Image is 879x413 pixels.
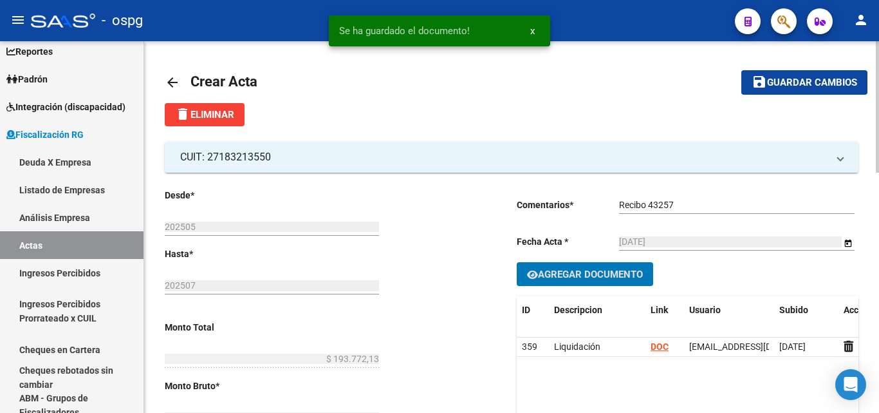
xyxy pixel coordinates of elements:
span: Guardar cambios [767,77,857,89]
span: Link [651,305,668,315]
span: Accion [844,305,871,315]
datatable-header-cell: Descripcion [549,296,645,324]
mat-panel-title: CUIT: 27183213550 [180,150,828,164]
mat-icon: delete [175,106,190,122]
span: - ospg [102,6,143,35]
datatable-header-cell: ID [517,296,549,324]
span: Usuario [689,305,721,315]
button: Guardar cambios [741,70,867,94]
span: Liquidación [554,341,600,352]
mat-expansion-panel-header: CUIT: 27183213550 [165,142,858,173]
span: x [530,25,535,37]
span: Fiscalización RG [6,128,84,142]
span: Eliminar [175,109,234,120]
datatable-header-cell: Link [645,296,684,324]
datatable-header-cell: Subido [774,296,838,324]
p: Comentarios [517,198,619,212]
div: Open Intercom Messenger [835,369,866,400]
p: Desde [165,188,262,202]
span: ID [522,305,530,315]
span: Reportes [6,44,53,59]
p: Hasta [165,247,262,261]
p: Monto Bruto [165,379,262,393]
span: [DATE] [779,341,806,352]
button: x [520,19,545,43]
mat-icon: save [752,74,767,90]
p: Monto Total [165,320,262,334]
span: Subido [779,305,808,315]
datatable-header-cell: Usuario [684,296,774,324]
button: Agregar Documento [517,262,653,286]
span: Padrón [6,72,48,86]
span: Integración (discapacidad) [6,100,125,114]
mat-icon: person [853,12,869,28]
mat-icon: menu [10,12,26,28]
span: 359 [522,341,537,352]
a: DOC [651,341,669,352]
span: Se ha guardado el documento! [339,24,470,37]
span: Descripcion [554,305,602,315]
span: Crear Acta [190,73,257,90]
button: Eliminar [165,103,245,126]
span: Agregar Documento [538,269,643,280]
p: Fecha Acta * [517,235,619,249]
mat-icon: arrow_back [165,75,180,90]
